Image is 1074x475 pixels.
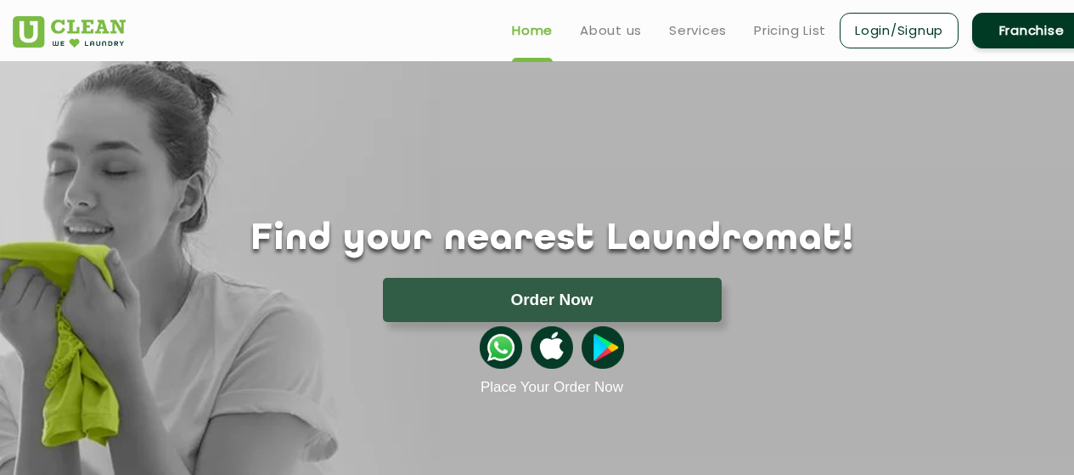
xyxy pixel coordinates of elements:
[754,20,826,41] a: Pricing List
[13,16,126,48] img: UClean Laundry and Dry Cleaning
[840,13,959,48] a: Login/Signup
[531,326,573,369] img: apple-icon.png
[669,20,727,41] a: Services
[512,20,553,41] a: Home
[580,20,642,41] a: About us
[480,326,522,369] img: whatsappicon.png
[383,278,722,322] button: Order Now
[481,379,623,396] a: Place Your Order Now
[582,326,624,369] img: playstoreicon.png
